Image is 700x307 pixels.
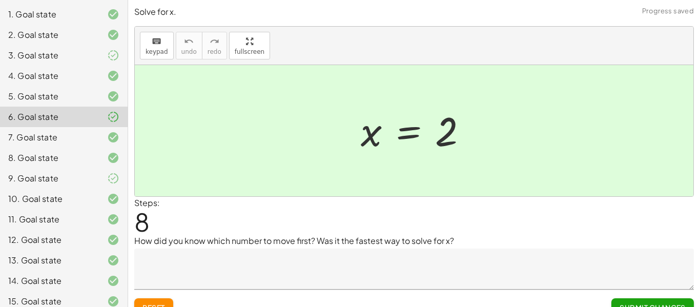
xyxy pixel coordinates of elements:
i: redo [210,35,219,48]
p: Solve for x. [134,6,694,18]
div: 6. Goal state [8,111,91,123]
i: Task finished and correct. [107,234,119,246]
div: 11. Goal state [8,213,91,226]
button: keyboardkeypad [140,32,174,59]
span: fullscreen [235,48,264,55]
i: Task finished and part of it marked as correct. [107,172,119,185]
span: keypad [146,48,168,55]
span: 8 [134,206,150,237]
span: Progress saved [642,6,694,16]
i: Task finished and correct. [107,254,119,267]
i: Task finished and correct. [107,70,119,82]
i: Task finished and correct. [107,213,119,226]
i: Task finished and correct. [107,193,119,205]
div: 1. Goal state [8,8,91,21]
div: 3. Goal state [8,49,91,62]
button: undoundo [176,32,202,59]
button: redoredo [202,32,227,59]
i: Task finished and correct. [107,152,119,164]
div: 2. Goal state [8,29,91,41]
div: 9. Goal state [8,172,91,185]
div: 14. Goal state [8,275,91,287]
div: 12. Goal state [8,234,91,246]
span: undo [181,48,197,55]
span: redo [208,48,221,55]
label: Steps: [134,197,160,208]
i: Task finished and part of it marked as correct. [107,49,119,62]
div: 7. Goal state [8,131,91,144]
i: Task finished and correct. [107,8,119,21]
i: Task finished and part of it marked as correct. [107,111,119,123]
div: 5. Goal state [8,90,91,103]
button: fullscreen [229,32,270,59]
i: Task finished and correct. [107,90,119,103]
div: 13. Goal state [8,254,91,267]
p: How did you know which number to move first? Was it the fastest way to solve for x? [134,235,694,247]
div: 10. Goal state [8,193,91,205]
i: Task finished and correct. [107,275,119,287]
i: keyboard [152,35,161,48]
div: 4. Goal state [8,70,91,82]
div: 8. Goal state [8,152,91,164]
i: Task finished and correct. [107,131,119,144]
i: Task finished and correct. [107,29,119,41]
i: undo [184,35,194,48]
